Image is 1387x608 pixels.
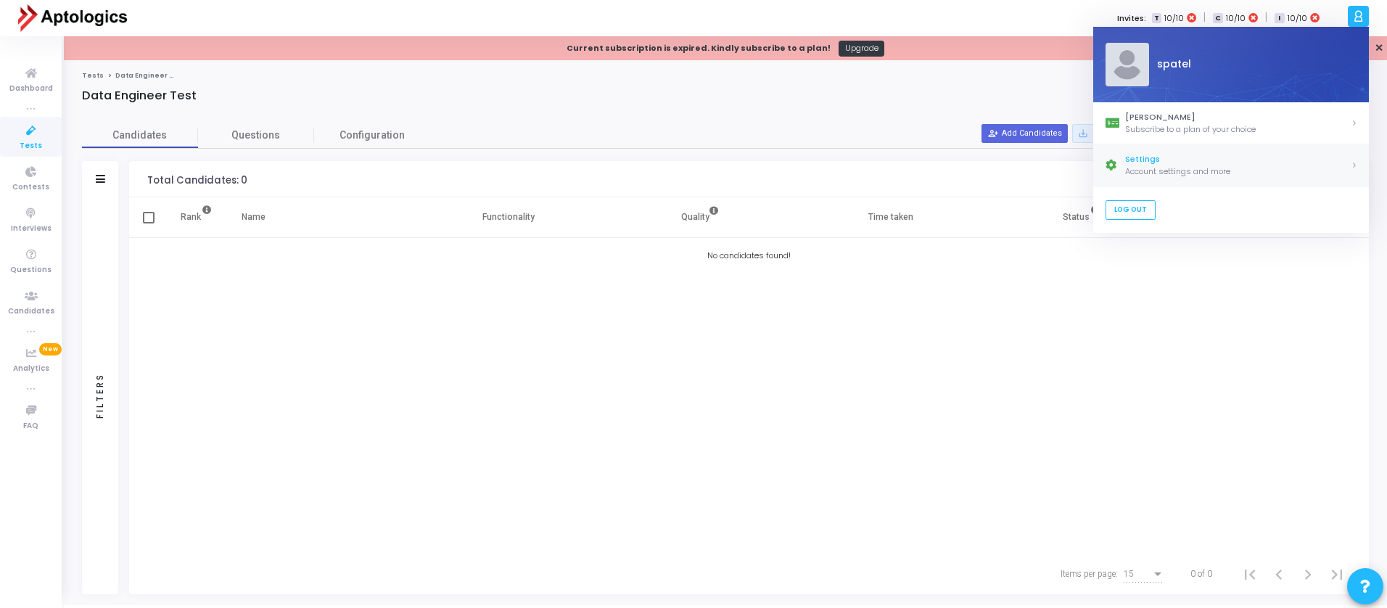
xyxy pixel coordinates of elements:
span: I [1275,13,1284,24]
button: Next page [1293,559,1322,588]
span: 10/10 [1226,12,1246,25]
a: Tests [82,71,104,80]
div: spatel [1148,57,1357,73]
span: 15 [1124,569,1134,579]
mat-icon: person_add_alt [988,128,998,139]
span: Configuration [339,128,405,143]
span: T [1152,13,1161,24]
button: Previous page [1264,559,1293,588]
mat-icon: save_alt [1078,128,1088,139]
button: First page [1235,559,1264,588]
div: Name [242,209,266,225]
div: 0 of 0 [1190,567,1212,580]
div: Subscribe to a plan of your choice [1125,123,1351,136]
h4: Data Engineer Test [82,89,197,103]
a: Upgrade [839,41,884,57]
span: 10/10 [1164,12,1184,25]
button: Last page [1322,559,1351,588]
a: SettingsAccount settings and more [1093,144,1369,186]
div: Items per page: [1061,567,1118,580]
span: Questions [198,128,314,143]
div: Account settings and more [1125,165,1351,178]
span: | [1265,10,1267,25]
div: Time taken [868,209,913,225]
button: Export Excel Report [1072,124,1195,143]
span: Candidates [82,128,198,143]
th: Status [987,197,1178,238]
span: Analytics [13,363,49,375]
span: Questions [10,264,52,276]
span: FAQ [23,420,38,432]
label: Invites: [1117,12,1146,25]
span: 10/10 [1288,12,1307,25]
div: Total Candidates: 0 [147,175,247,186]
a: [PERSON_NAME]Subscribe to a plan of your choice [1093,102,1369,144]
div: [PERSON_NAME] [1125,111,1351,123]
div: No candidates found! [129,250,1369,262]
span: | [1203,10,1206,25]
div: Current subscription is expired. Kindly subscribe to a plan! [567,42,831,54]
div: Settings [1125,154,1351,166]
span: C [1213,13,1222,24]
a: ✕ [1375,41,1383,56]
img: logo [18,4,127,33]
nav: breadcrumb [82,71,1369,81]
span: Candidates [8,305,54,318]
img: Profile Picture [1105,43,1148,86]
mat-select: Items per page: [1124,570,1164,580]
th: Rank [165,197,227,238]
th: Functionality [413,197,604,238]
span: Tests [20,140,42,152]
th: Quality [604,197,796,238]
a: Log Out [1105,200,1155,220]
div: Filters [94,316,107,475]
span: Interviews [11,223,52,235]
button: Add Candidates [981,124,1068,143]
span: Contests [12,181,49,194]
span: Dashboard [9,83,53,95]
span: New [39,343,62,356]
span: Data Engineer Test [115,71,186,80]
